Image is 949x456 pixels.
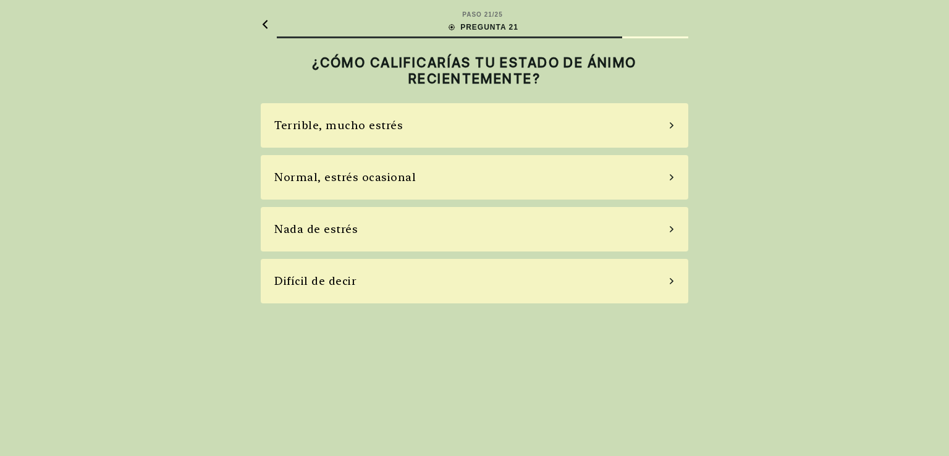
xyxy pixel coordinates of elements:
[462,10,502,19] div: PASO 21 / 25
[274,117,403,133] div: Terrible, mucho estrés
[274,169,416,185] div: Normal, estrés ocasional
[261,54,688,87] h2: ¿CÓMO CALIFICARÍAS TU ESTADO DE ÁNIMO RECIENTEMENTE?
[274,272,356,289] div: Difícil de decir
[447,22,518,33] div: PREGUNTA 21
[274,221,358,237] div: Nada de estrés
